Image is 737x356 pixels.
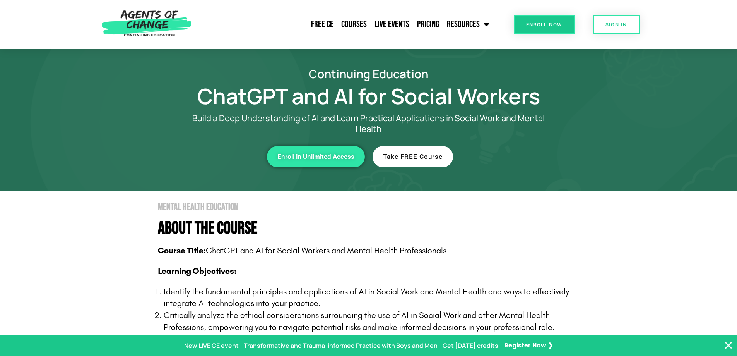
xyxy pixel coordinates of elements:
[195,15,493,34] nav: Menu
[158,202,589,212] h2: Mental Health Education
[443,15,493,34] a: Resources
[158,246,206,256] b: Course Title:
[184,340,498,351] p: New LIVE CE event - Transformative and Trauma-informed Practice with Boys and Men - Get [DATE] cr...
[148,87,589,105] h1: ChatGPT and AI for Social Workers
[526,22,562,27] span: Enroll Now
[337,15,371,34] a: Courses
[514,15,575,34] a: Enroll Now
[383,153,443,160] span: Take FREE Course
[605,22,627,27] span: SIGN IN
[158,220,589,237] h4: About The Course
[179,113,558,134] p: Build a Deep Understanding of AI and Learn Practical Applications in Social Work and Mental Health
[158,266,236,276] b: Learning Objectives:
[158,245,589,257] p: ChatGPT and AI for Social Workers and Mental Health Professionals
[371,15,413,34] a: Live Events
[307,15,337,34] a: Free CE
[164,310,589,334] p: Critically analyze the ethical considerations surrounding the use of AI in Social Work and other ...
[267,146,365,167] a: Enroll in Unlimited Access
[164,286,589,310] p: Identify the fundamental principles and applications of AI in Social Work and Mental Health and w...
[373,146,453,167] a: Take FREE Course
[724,341,733,350] button: Close Banner
[277,153,354,160] span: Enroll in Unlimited Access
[413,15,443,34] a: Pricing
[504,340,553,351] a: Register Now ❯
[148,68,589,79] h2: Continuing Education
[593,15,640,34] a: SIGN IN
